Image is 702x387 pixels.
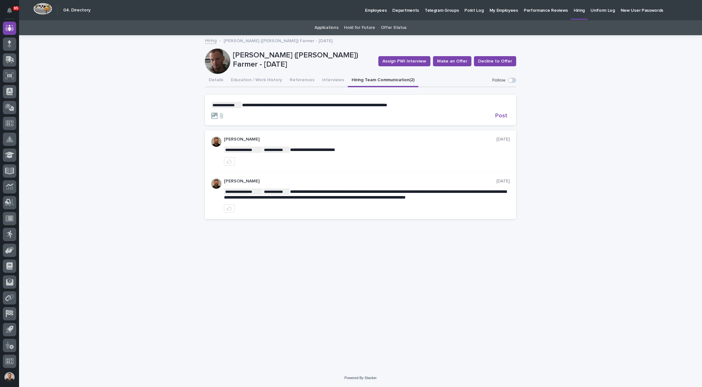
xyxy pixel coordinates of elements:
p: [PERSON_NAME] [224,137,496,142]
button: users-avatar [3,371,16,384]
a: Applications [314,20,338,35]
span: Post [495,113,507,119]
span: Assign PWI Interview [382,58,426,64]
p: [DATE] [496,179,510,184]
img: Workspace Logo [33,3,52,15]
p: Follow [492,78,505,83]
p: [PERSON_NAME] [224,179,496,184]
button: Hiring Team Communication (2) [348,74,418,87]
p: [DATE] [496,137,510,142]
button: like this post [224,157,235,166]
button: Assign PWI Interview [378,56,430,66]
img: AOh14GiWKAYVPIbfHyIkyvX2hiPF8_WCcz-HU3nlZscn=s96-c [211,179,221,189]
button: Decline to Offer [474,56,516,66]
button: Make an Offer [433,56,471,66]
p: [PERSON_NAME] ([PERSON_NAME]) Farmer - [DATE] [224,37,333,44]
p: [PERSON_NAME] ([PERSON_NAME]) Farmer - [DATE] [233,51,373,69]
button: Interviews [318,74,348,87]
button: Notifications [3,4,16,17]
div: Notifications95 [8,8,16,18]
a: Hold for Future [344,20,375,35]
button: Education / Work History [227,74,286,87]
span: Make an Offer [437,58,467,64]
span: Decline to Offer [478,58,512,64]
p: 95 [14,6,18,10]
h2: 04. Directory [63,8,91,13]
button: like this post [224,204,235,213]
a: Hiring [205,36,217,44]
a: Offer Status [381,20,407,35]
button: References [286,74,318,87]
a: Powered By Stacker [344,376,376,380]
img: AOh14GiWKAYVPIbfHyIkyvX2hiPF8_WCcz-HU3nlZscn=s96-c [211,137,221,147]
button: Post [493,113,510,119]
button: Details [205,74,227,87]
